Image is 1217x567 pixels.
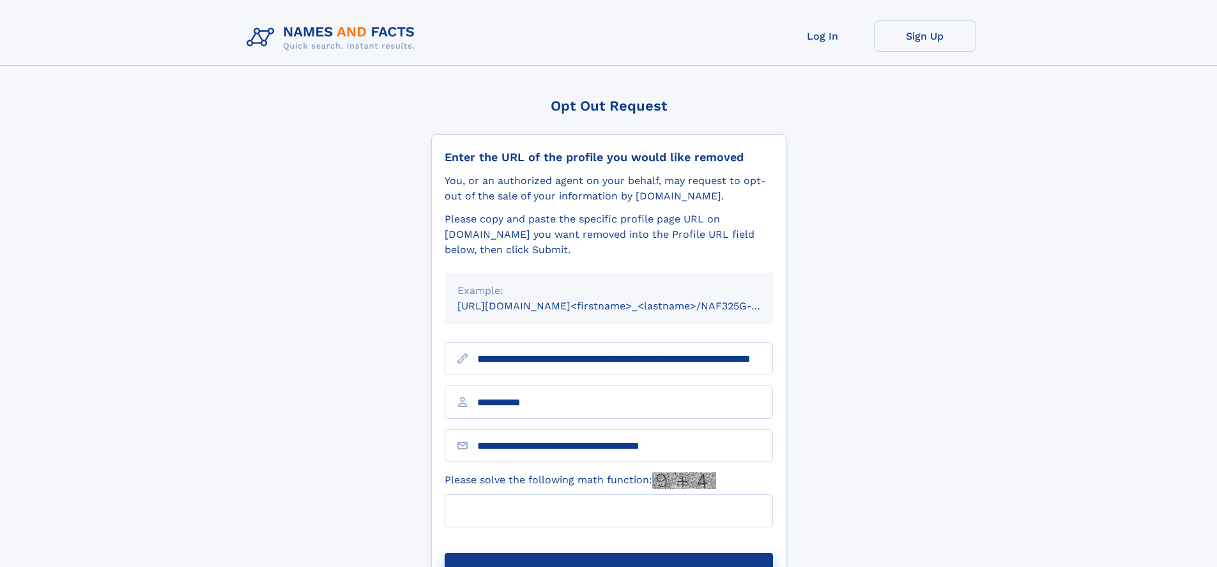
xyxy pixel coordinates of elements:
[241,20,425,55] img: Logo Names and Facts
[431,98,786,114] div: Opt Out Request
[445,173,773,204] div: You, or an authorized agent on your behalf, may request to opt-out of the sale of your informatio...
[457,283,760,299] div: Example:
[874,20,976,52] a: Sign Up
[445,150,773,164] div: Enter the URL of the profile you would like removed
[457,300,797,312] small: [URL][DOMAIN_NAME]<firstname>_<lastname>/NAF325G-xxxxxxxx
[445,212,773,258] div: Please copy and paste the specific profile page URL on [DOMAIN_NAME] you want removed into the Pr...
[772,20,874,52] a: Log In
[445,472,716,489] label: Please solve the following math function:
